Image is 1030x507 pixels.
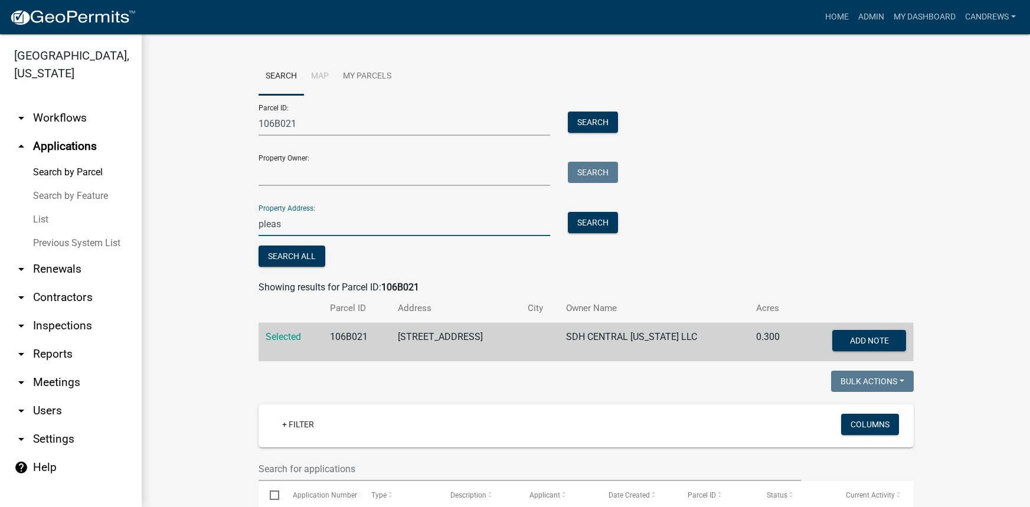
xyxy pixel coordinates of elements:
[559,323,749,362] td: SDH CENTRAL [US_STATE] LLC
[266,331,301,342] a: Selected
[323,323,391,362] td: 106B021
[846,491,895,499] span: Current Activity
[323,295,391,322] th: Parcel ID
[273,414,323,435] a: + Filter
[371,491,387,499] span: Type
[336,58,398,96] a: My Parcels
[14,290,28,305] i: arrow_drop_down
[292,491,357,499] span: Application Number
[259,457,802,481] input: Search for applications
[609,491,650,499] span: Date Created
[568,162,618,183] button: Search
[832,330,906,351] button: Add Note
[14,111,28,125] i: arrow_drop_down
[854,6,889,28] a: Admin
[749,323,799,362] td: 0.300
[391,295,521,322] th: Address
[259,246,325,267] button: Search All
[749,295,799,322] th: Acres
[391,323,521,362] td: [STREET_ADDRESS]
[14,139,28,153] i: arrow_drop_up
[521,295,559,322] th: City
[14,460,28,475] i: help
[688,491,716,499] span: Parcel ID
[259,280,914,295] div: Showing results for Parcel ID:
[14,432,28,446] i: arrow_drop_down
[850,336,889,345] span: Add Note
[14,347,28,361] i: arrow_drop_down
[568,212,618,233] button: Search
[14,319,28,333] i: arrow_drop_down
[14,375,28,390] i: arrow_drop_down
[889,6,960,28] a: My Dashboard
[841,414,899,435] button: Columns
[14,404,28,418] i: arrow_drop_down
[559,295,749,322] th: Owner Name
[450,491,486,499] span: Description
[831,371,914,392] button: Bulk Actions
[259,58,304,96] a: Search
[767,491,787,499] span: Status
[568,112,618,133] button: Search
[820,6,854,28] a: Home
[529,491,560,499] span: Applicant
[14,262,28,276] i: arrow_drop_down
[960,6,1021,28] a: candrews
[381,282,419,293] strong: 106B021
